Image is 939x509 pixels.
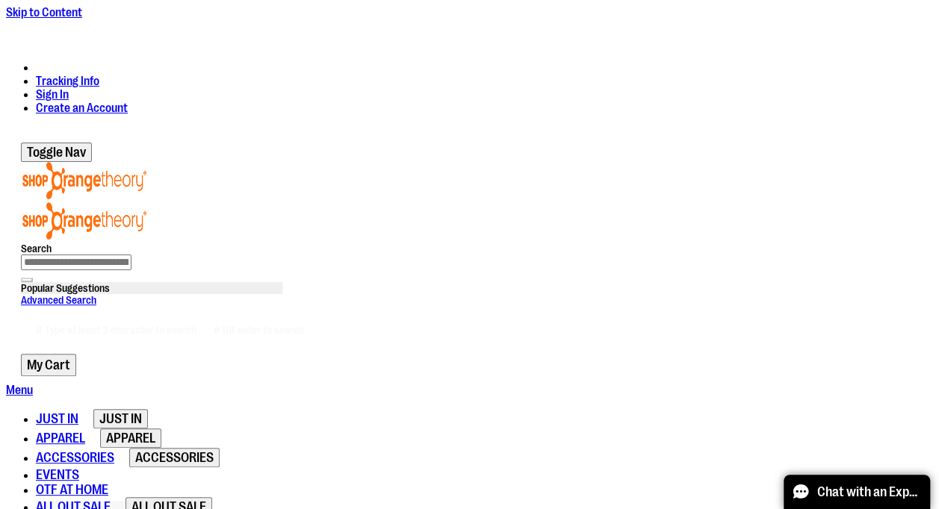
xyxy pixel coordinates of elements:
[27,357,70,372] span: My Cart
[21,294,96,306] a: Advanced Search
[21,202,148,240] img: Shop Orangetheory
[36,411,78,426] span: JUST IN
[99,411,142,426] span: JUST IN
[36,467,79,482] span: EVENTS
[372,19,567,33] p: FREE Shipping, orders over $150.
[36,450,114,465] span: ACCESSORIES
[533,19,567,33] a: Details
[106,431,155,446] span: APPAREL
[21,143,92,162] button: Toggle Nav
[36,88,69,102] a: Sign In
[21,354,76,376] button: My Cart
[135,450,214,465] span: ACCESSORIES
[6,384,33,397] a: Menu
[817,484,921,499] span: Chat with an Expert
[36,102,128,115] a: Create an Account
[6,19,933,49] div: Promotional banner
[36,431,85,446] span: APPAREL
[36,324,196,336] span: # Type at least 3 character to search
[27,145,86,160] span: Toggle Nav
[784,475,930,509] button: Chat with an Expert
[21,162,148,199] img: Shop Orangetheory
[21,278,33,282] button: Search
[36,75,99,88] a: Tracking Info
[214,324,304,336] span: # Hit enter to search
[21,243,52,254] span: Search
[6,6,82,19] a: Skip to Content
[36,482,108,497] span: OTF AT HOME
[21,282,282,294] div: Popular Suggestions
